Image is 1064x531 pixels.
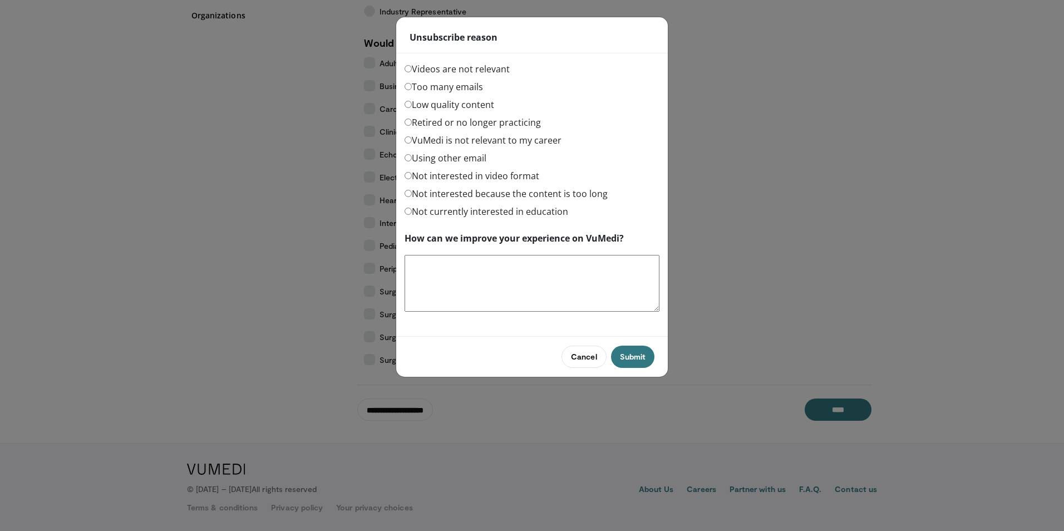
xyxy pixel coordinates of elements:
[405,190,412,197] input: Not interested because the content is too long
[405,154,412,161] input: Using other email
[405,101,412,108] input: Low quality content
[405,187,608,200] label: Not interested because the content is too long
[405,205,568,218] label: Not currently interested in education
[405,83,412,90] input: Too many emails
[405,116,541,129] label: Retired or no longer practicing
[405,80,483,94] label: Too many emails
[405,151,486,165] label: Using other email
[410,31,497,44] strong: Unsubscribe reason
[405,134,561,147] label: VuMedi is not relevant to my career
[405,62,510,76] label: Videos are not relevant
[405,169,539,183] label: Not interested in video format
[405,98,494,111] label: Low quality content
[405,172,412,179] input: Not interested in video format
[611,346,654,368] button: Submit
[405,65,412,72] input: Videos are not relevant
[561,346,606,368] button: Cancel
[405,136,412,144] input: VuMedi is not relevant to my career
[405,208,412,215] input: Not currently interested in education
[405,119,412,126] input: Retired or no longer practicing
[405,232,624,245] label: How can we improve your experience on VuMedi?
